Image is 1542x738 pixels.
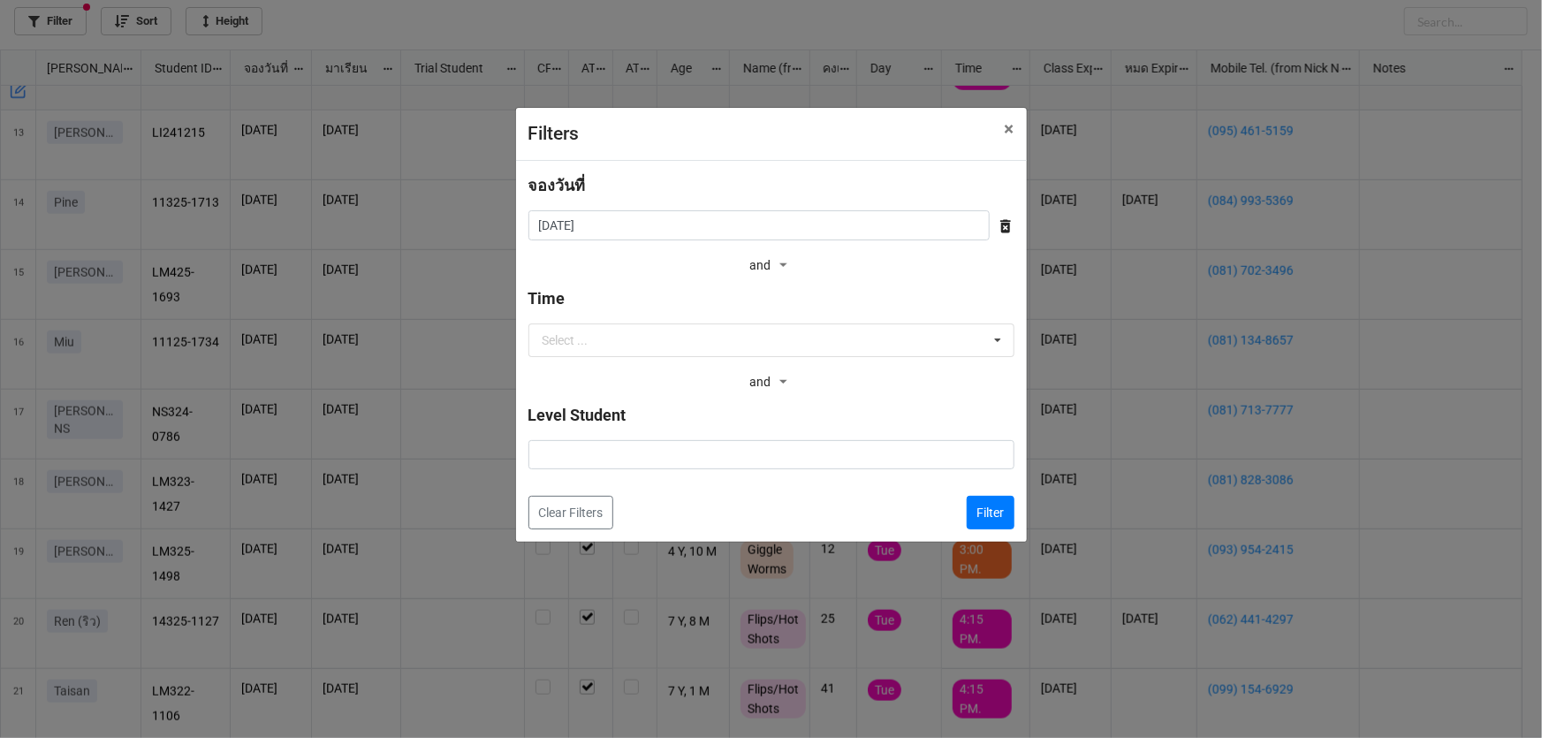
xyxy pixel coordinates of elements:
div: Select ... [543,334,589,346]
span: × [1005,118,1014,140]
div: and [749,369,792,396]
div: and [749,253,792,279]
label: Level Student [528,403,627,428]
button: Filter [967,496,1014,529]
label: Time [528,286,566,311]
label: จองวันที่ [528,173,586,198]
input: Date [528,210,990,240]
div: Filters [528,120,966,148]
button: Clear Filters [528,496,613,529]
